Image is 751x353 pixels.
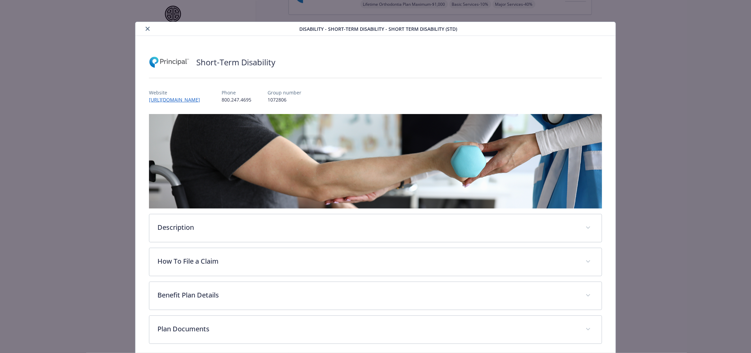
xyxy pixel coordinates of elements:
[157,324,577,334] p: Plan Documents
[157,222,577,233] p: Description
[149,89,205,96] p: Website
[149,248,602,276] div: How To File a Claim
[149,52,190,72] img: Principal Financial Group Inc
[149,96,205,103] a: [URL][DOMAIN_NAME]
[144,25,152,33] button: close
[149,316,602,344] div: Plan Documents
[222,89,251,96] p: Phone
[149,114,602,208] img: banner
[268,96,301,103] p: 1072806
[149,214,602,242] div: Description
[268,89,301,96] p: Group number
[299,25,457,32] span: Disability - Short-Term Disability - Short Term Disability (STD)
[149,282,602,310] div: Benefit Plan Details
[157,290,577,300] p: Benefit Plan Details
[196,57,275,68] h2: Short-Term Disability
[157,256,577,266] p: How To File a Claim
[222,96,251,103] p: 800.247.4695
